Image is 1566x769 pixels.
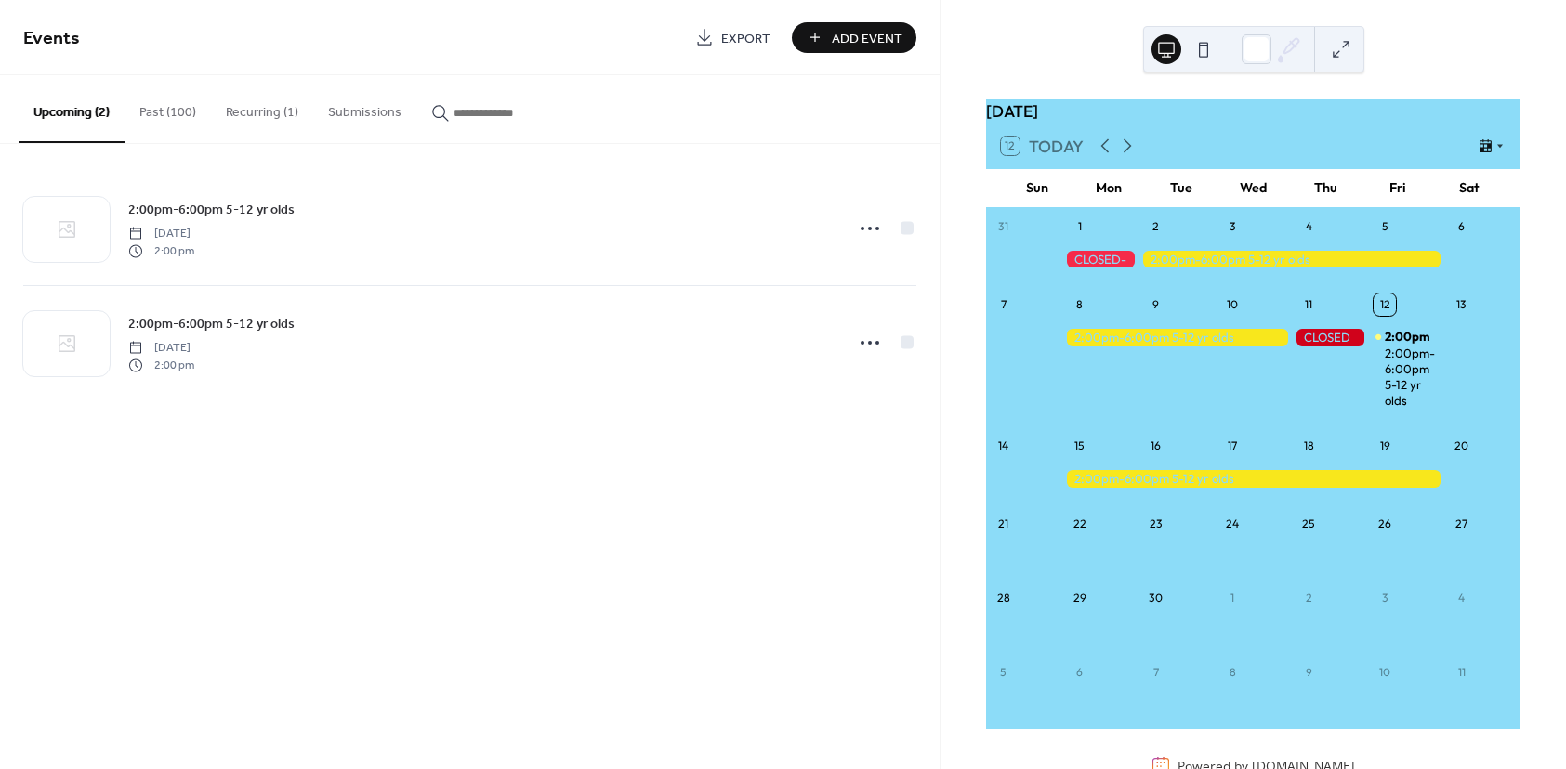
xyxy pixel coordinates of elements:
div: 22 [1069,513,1091,535]
div: Mon [1073,169,1146,207]
div: Thu [1289,169,1362,207]
div: 5 [1374,215,1396,238]
div: 10 [1221,293,1244,316]
div: 31 [993,215,1015,238]
div: 23 [1145,513,1167,535]
div: 2:00pm-6:00pm 5-12 yr olds [1062,329,1291,345]
div: 2:00pm-6:00pm 5-12 yr olds [1368,329,1444,409]
span: 2:00 pm [128,242,194,259]
div: 26 [1374,513,1396,535]
div: Tue [1145,169,1217,207]
div: 10 [1374,661,1396,684]
div: 6 [1450,215,1472,238]
div: 7 [993,293,1015,316]
div: 2 [1297,587,1320,609]
span: Events [23,20,80,57]
div: 15 [1069,435,1091,457]
div: 1 [1221,587,1244,609]
div: 11 [1297,293,1320,316]
div: 1 [1069,215,1091,238]
div: Fri [1362,169,1434,207]
a: 2:00pm-6:00pm 5-12 yr olds [128,313,295,334]
span: [DATE] [128,340,194,357]
div: 2:00pm-6:00pm 5-12 yr olds [1062,470,1444,487]
div: 20 [1450,435,1472,457]
span: 2:00pm-6:00pm 5-12 yr olds [128,315,295,334]
span: Export [721,29,770,48]
div: 28 [993,587,1015,609]
div: 27 [1450,513,1472,535]
span: Add Event [832,29,902,48]
span: [DATE] [128,226,194,242]
div: 17 [1221,435,1244,457]
div: 3 [1221,215,1244,238]
span: 2:00 pm [128,357,194,373]
a: 2:00pm-6:00pm 5-12 yr olds [128,199,295,220]
button: Submissions [313,75,416,141]
div: 13 [1450,293,1472,316]
div: 2:00pm-6:00pm 5-12 yr olds [1385,345,1436,410]
span: 2:00pm-6:00pm 5-12 yr olds [128,201,295,220]
div: CLOSED- LABOR DAY [1062,251,1138,267]
div: Sat [1433,169,1506,207]
div: 2:00pm-6:00pm 5-12 yr olds [1138,251,1444,267]
div: 16 [1145,435,1167,457]
div: 24 [1221,513,1244,535]
div: 12 [1374,293,1396,316]
button: Past (100) [125,75,211,141]
div: 11 [1450,661,1472,684]
a: Export [681,22,784,53]
div: 6 [1069,661,1091,684]
div: 19 [1374,435,1396,457]
div: 30 [1145,587,1167,609]
button: Recurring (1) [211,75,313,141]
div: 8 [1221,661,1244,684]
div: 3 [1374,587,1396,609]
div: 14 [993,435,1015,457]
div: [DATE] [986,99,1520,124]
div: 29 [1069,587,1091,609]
div: 8 [1069,293,1091,316]
div: 9 [1297,661,1320,684]
div: Sun [1001,169,1073,207]
div: 7 [1145,661,1167,684]
div: 4 [1297,215,1320,238]
div: 9 [1145,293,1167,316]
div: 5 [993,661,1015,684]
div: 21 [993,513,1015,535]
button: Add Event [792,22,916,53]
button: Upcoming (2) [19,75,125,143]
div: CLOSED [1292,329,1368,345]
span: 2:00pm [1385,329,1433,345]
div: 4 [1450,587,1472,609]
div: 2 [1145,215,1167,238]
div: Wed [1217,169,1290,207]
div: 18 [1297,435,1320,457]
div: 25 [1297,513,1320,535]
